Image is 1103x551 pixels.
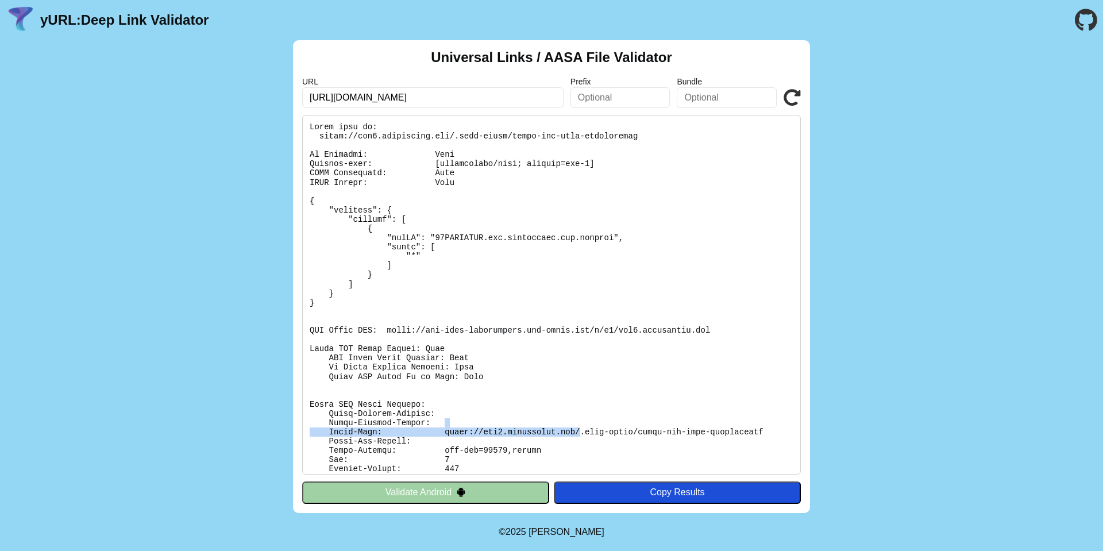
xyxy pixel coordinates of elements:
[570,87,670,108] input: Optional
[677,87,777,108] input: Optional
[570,77,670,86] label: Prefix
[499,513,604,551] footer: ©
[302,87,564,108] input: Required
[506,527,526,537] span: 2025
[431,49,672,65] h2: Universal Links / AASA File Validator
[40,12,209,28] a: yURL:Deep Link Validator
[456,487,466,497] img: droidIcon.svg
[302,115,801,475] pre: Lorem ipsu do: sitam://con6.adipiscing.eli/.sedd-eiusm/tempo-inc-utla-etdoloremag Al Enimadmi: Ve...
[560,487,795,498] div: Copy Results
[302,481,549,503] button: Validate Android
[6,5,36,35] img: yURL Logo
[529,527,604,537] a: Michael Ibragimchayev's Personal Site
[554,481,801,503] button: Copy Results
[677,77,777,86] label: Bundle
[302,77,564,86] label: URL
